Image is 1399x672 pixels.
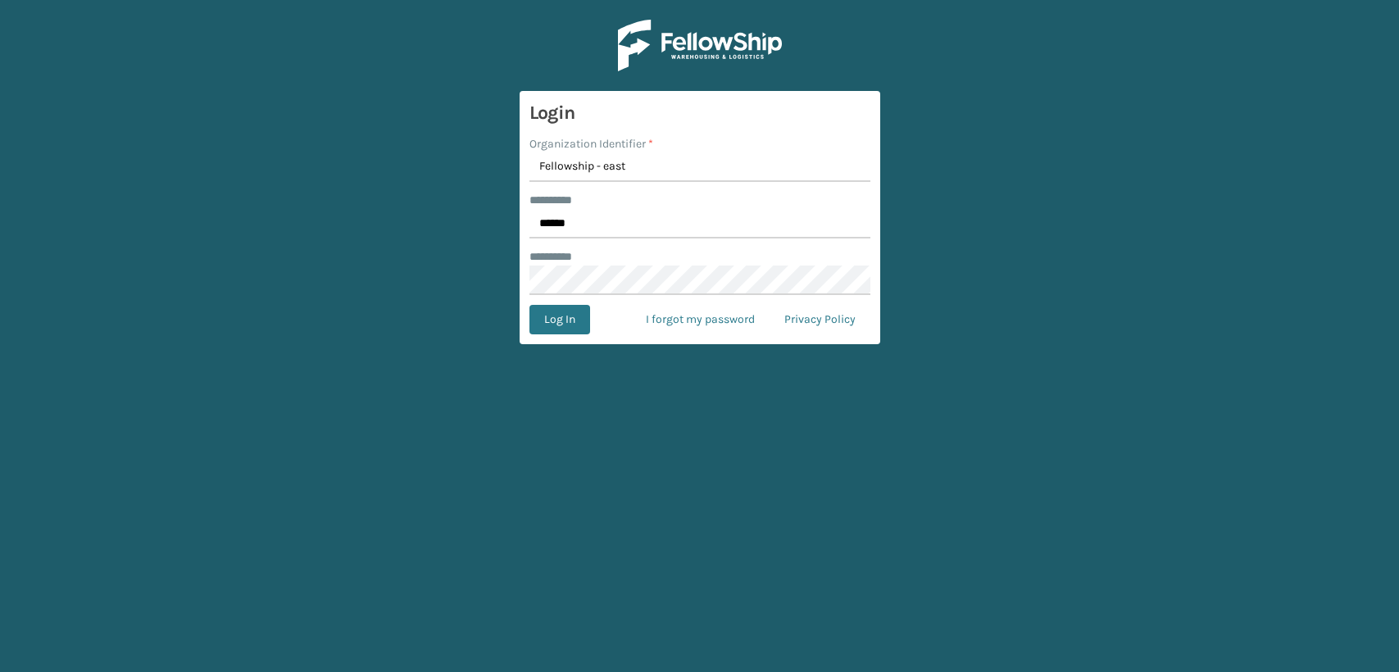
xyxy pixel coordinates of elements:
button: Log In [529,305,590,334]
label: Organization Identifier [529,135,653,152]
img: Logo [618,20,782,71]
a: I forgot my password [631,305,770,334]
a: Privacy Policy [770,305,870,334]
h3: Login [529,101,870,125]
